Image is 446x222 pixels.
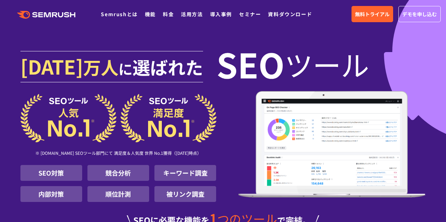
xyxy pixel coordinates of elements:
[118,58,133,79] span: に
[352,6,393,22] a: 無料トライアル
[87,165,149,181] li: 競合分析
[101,11,138,18] a: Semrushとは
[20,142,216,165] div: ※ [DOMAIN_NAME] SEOツール部門にて 満足度＆人気度 世界 No.1獲得（[DATE]時点）
[398,6,441,22] a: デモを申し込む
[133,54,203,80] span: 選ばれた
[20,52,83,80] span: [DATE]
[154,186,216,202] li: 被リンク調査
[239,11,261,18] a: セミナー
[268,11,312,18] a: 資料ダウンロード
[216,50,285,78] span: SEO
[83,54,118,80] span: 万人
[154,165,216,181] li: キーワード調査
[163,11,174,18] a: 料金
[20,165,82,181] li: SEO対策
[210,11,232,18] a: 導入事例
[87,186,149,202] li: 順位計測
[20,186,82,202] li: 内部対策
[355,10,390,18] span: 無料トライアル
[145,11,156,18] a: 機能
[181,11,203,18] a: 活用方法
[402,10,437,18] span: デモを申し込む
[285,50,369,78] span: ツール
